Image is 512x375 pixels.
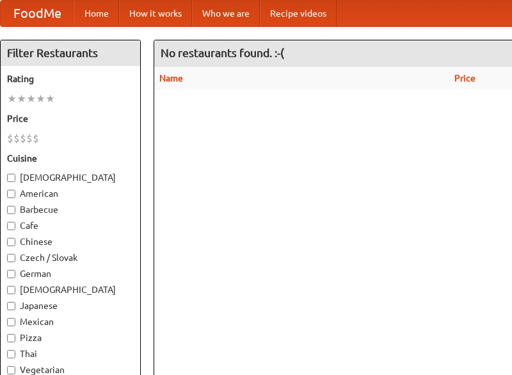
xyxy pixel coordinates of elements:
h5: Cuisine [7,152,134,165]
input: Czech / Slovak [7,254,15,262]
li: $ [33,131,39,146]
a: Who we are [192,1,260,26]
ng-pluralize: No restaurants found. :-( [161,47,284,59]
li: $ [26,131,33,146]
label: Barbecue [7,203,134,216]
h4: Filter Restaurants [1,40,140,66]
a: Recipe videos [260,1,337,26]
label: Chinese [7,235,134,248]
h5: Price [7,112,134,125]
label: Czech / Slovak [7,251,134,264]
a: Name [159,73,183,83]
label: Pizza [7,331,134,344]
input: Pizza [7,334,15,342]
a: Home [74,1,119,26]
label: German [7,267,134,280]
input: Barbecue [7,206,15,214]
a: Price [454,73,476,83]
h5: Rating [7,72,134,85]
input: German [7,270,15,278]
label: American [7,187,134,200]
a: FoodMe [1,1,74,26]
input: Chinese [7,238,15,246]
input: [DEMOGRAPHIC_DATA] [7,286,15,294]
input: Cafe [7,222,15,230]
li: $ [7,131,13,146]
input: Mexican [7,318,15,326]
label: Thai [7,347,134,360]
label: [DEMOGRAPHIC_DATA] [7,283,134,296]
input: Thai [7,350,15,358]
input: Vegetarian [7,366,15,374]
label: Japanese [7,299,134,312]
li: ★ [45,92,55,106]
input: American [7,190,15,198]
input: Japanese [7,302,15,310]
label: [DEMOGRAPHIC_DATA] [7,171,134,184]
li: ★ [17,92,26,106]
li: ★ [7,92,17,106]
li: ★ [26,92,36,106]
a: How it works [119,1,192,26]
label: Cafe [7,219,134,232]
label: Mexican [7,315,134,328]
li: ★ [36,92,45,106]
input: [DEMOGRAPHIC_DATA] [7,174,15,182]
li: $ [13,131,20,146]
li: $ [20,131,26,146]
